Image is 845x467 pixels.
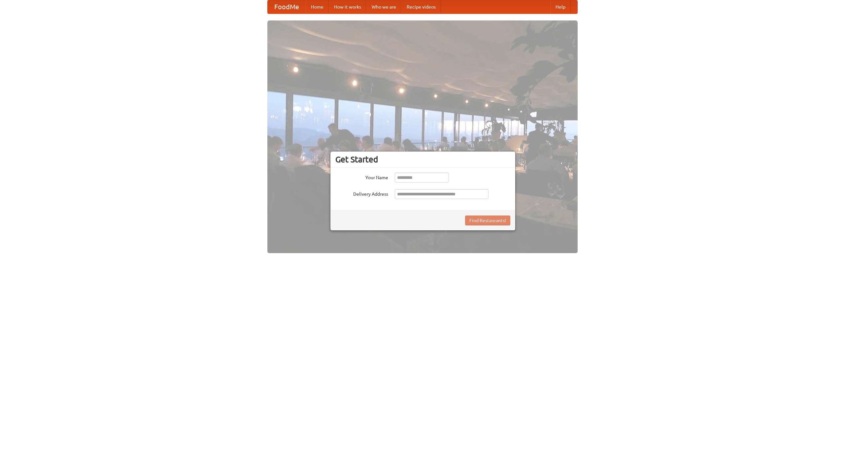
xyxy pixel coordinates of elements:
a: Home [306,0,329,14]
label: Delivery Address [335,189,388,197]
button: Find Restaurants! [465,216,510,225]
a: Who we are [366,0,401,14]
a: How it works [329,0,366,14]
a: Recipe videos [401,0,441,14]
h3: Get Started [335,154,510,164]
a: FoodMe [268,0,306,14]
a: Help [550,0,571,14]
label: Your Name [335,173,388,181]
